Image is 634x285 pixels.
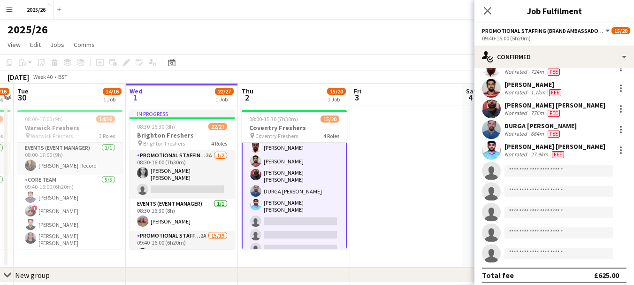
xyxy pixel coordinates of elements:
span: Edit [30,40,41,49]
a: Edit [26,39,45,51]
div: Crew has different fees then in role [546,130,562,138]
span: Fee [548,69,560,76]
span: Fee [548,131,560,138]
app-job-card: 08:00-15:30 (7h30m)15/20Coventry Freshers Coventry Freshers4 Roles[PERSON_NAME][PERSON_NAME][PERS... [242,110,347,249]
app-card-role: Events (Event Manager)1/108:00-17:00 (9h)[PERSON_NAME]-Record [17,143,122,175]
h3: Coventry Freshers [242,123,347,132]
span: Jobs [50,40,64,49]
div: 1 Job [215,96,233,103]
div: Not rated [504,68,529,76]
span: 14/16 [103,88,122,95]
div: [PERSON_NAME] [PERSON_NAME] [504,142,605,151]
div: Not rated [504,151,529,158]
span: Wed [130,87,143,95]
div: Not rated [504,89,529,96]
button: Promotional Staffing (Brand Ambassadors) [482,27,611,34]
a: View [4,39,24,51]
h3: Brighton Freshers [130,131,235,139]
span: 08:00-17:00 (9h) [25,116,63,123]
div: Not rated [504,109,529,117]
div: Crew has different fees then in role [547,89,563,96]
span: Brighton Freshers [143,140,185,147]
app-job-card: In progress08:30-16:30 (8h)22/27Brighton Freshers Brighton Freshers4 RolesPromotional Staffing (T... [130,110,235,249]
span: Fee [552,151,564,158]
span: Promotional Staffing (Brand Ambassadors) [482,27,604,34]
div: 1.1km [529,89,547,96]
span: Tue [17,87,28,95]
a: Comms [70,39,99,51]
span: Thu [242,87,253,95]
h3: Job Fulfilment [474,5,634,17]
app-card-role: Events (Event Manager)1/108:30-16:30 (8h)[PERSON_NAME] [130,199,235,231]
span: 22/27 [215,88,234,95]
span: 22/27 [208,123,227,130]
span: 1 [128,92,143,103]
span: Warwick Freshers [31,132,73,139]
h3: Warwick Freshers [17,123,122,132]
div: Crew has different fees then in role [546,109,562,117]
span: 08:00-15:30 (7h30m) [249,116,298,123]
button: 2025/26 [19,0,53,19]
h1: 2025/26 [8,23,48,37]
app-card-role: Promotional Staffing (Team Leader)3A1/208:30-16:00 (7h30m)[PERSON_NAME] [PERSON_NAME] [130,150,235,199]
div: 27.9km [529,151,550,158]
span: View [8,40,21,49]
span: Fri [354,87,361,95]
div: New group [15,270,50,280]
div: BST [58,73,68,80]
div: [PERSON_NAME] [PERSON_NAME] [504,101,605,109]
div: [DATE] [8,72,29,82]
div: Not rated [504,130,529,138]
span: ! [32,205,38,211]
span: Coventry Freshers [255,132,298,139]
span: 30 [16,92,28,103]
div: 1 Job [103,96,121,103]
app-job-card: 08:00-17:00 (9h)14/16Warwick Freshers Warwick Freshers3 RolesEvents (Event Manager)1/108:00-17:00... [17,110,122,249]
span: 3 [352,92,361,103]
span: 15/20 [611,27,630,34]
span: 3 Roles [99,132,115,139]
span: 4 Roles [211,140,227,147]
div: 664m [529,130,546,138]
span: 4 Roles [323,132,339,139]
div: £625.00 [594,270,619,280]
span: 15/20 [321,116,339,123]
div: DURGA [PERSON_NAME] [504,122,577,130]
div: Total fee [482,270,514,280]
span: 15/20 [327,88,346,95]
span: 14/16 [96,116,115,123]
span: Comms [74,40,95,49]
div: In progress [130,110,235,117]
div: Confirmed [474,46,634,68]
div: 09:40-15:00 (5h20m) [482,35,626,42]
app-card-role: Core Team5/509:40-16:00 (6h20m)[PERSON_NAME]![PERSON_NAME][PERSON_NAME][PERSON_NAME] [PERSON_NAME] [17,175,122,264]
div: 724m [529,68,546,76]
div: 776m [529,109,546,117]
span: Fee [549,89,561,96]
span: 4 [465,92,476,103]
span: 2 [240,92,253,103]
div: Crew has different fees then in role [546,68,562,76]
span: Fee [548,110,560,117]
div: [PERSON_NAME] [504,80,563,89]
span: Week 40 [31,73,54,80]
div: Crew has different fees then in role [550,151,566,158]
span: 08:30-16:30 (8h) [137,123,175,130]
a: Jobs [46,39,68,51]
span: Sat [466,87,476,95]
div: 1 Job [328,96,345,103]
